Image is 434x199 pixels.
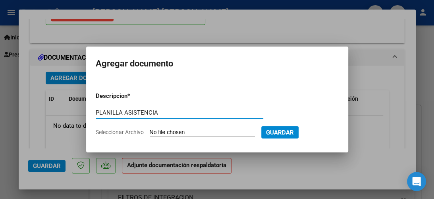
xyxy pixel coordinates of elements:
[96,129,144,135] span: Seleccionar Archivo
[261,126,299,139] button: Guardar
[96,92,169,101] p: Descripcion
[96,56,339,71] h2: Agregar documento
[266,129,294,136] span: Guardar
[407,172,426,191] div: Open Intercom Messenger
